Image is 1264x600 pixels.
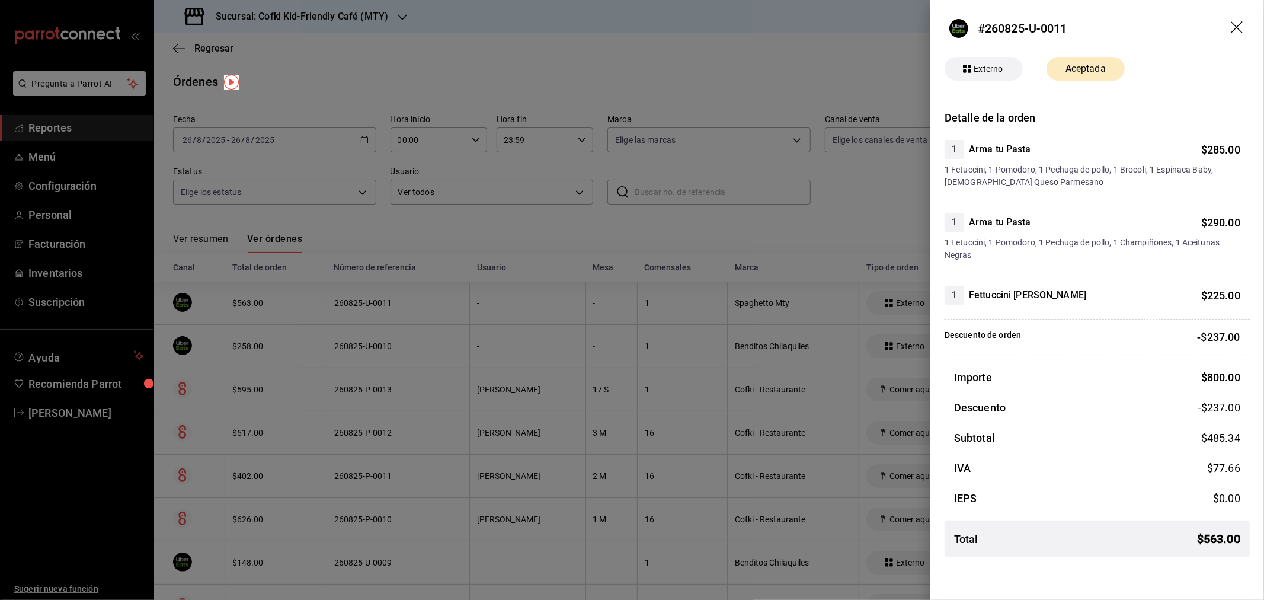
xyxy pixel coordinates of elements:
span: 1 Fetuccini, 1 Pomodoro, 1 Pechuga de pollo, 1 Brocoli, 1 Espinaca Baby, [DEMOGRAPHIC_DATA] Queso... [945,164,1240,189]
span: 1 Fetuccini, 1 Pomodoro, 1 Pechuga de pollo, 1 Champiñones, 1 Aceitunas Negras [945,237,1240,261]
h4: Arma tu Pasta [969,142,1031,157]
p: Descuento de orden [945,329,1021,345]
span: $ 77.66 [1207,462,1240,474]
span: $ 225.00 [1201,289,1240,302]
span: 1 [945,288,964,302]
span: 1 [945,142,964,157]
span: Externo [969,63,1008,75]
span: $ 800.00 [1201,371,1240,384]
img: Tooltip marker [224,75,239,90]
span: -$237.00 [1198,400,1240,416]
span: $ 485.34 [1201,432,1240,444]
h4: Arma tu Pasta [969,215,1031,229]
h4: Fettuccini [PERSON_NAME] [969,288,1086,302]
span: $ 290.00 [1201,216,1240,229]
span: Aceptada [1058,62,1113,76]
h3: Total [954,531,978,547]
h3: Subtotal [954,430,995,446]
span: $ 0.00 [1213,492,1240,505]
h3: IVA [954,460,971,476]
h3: Descuento [954,400,1006,416]
button: drag [1231,21,1245,36]
p: -$237.00 [1198,329,1240,345]
h3: Detalle de la orden [945,110,1250,126]
div: #260825-U-0011 [978,20,1067,37]
span: $ 563.00 [1197,530,1240,548]
h3: IEPS [954,490,977,506]
span: 1 [945,215,964,229]
span: $ 285.00 [1201,143,1240,156]
h3: Importe [954,369,992,385]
